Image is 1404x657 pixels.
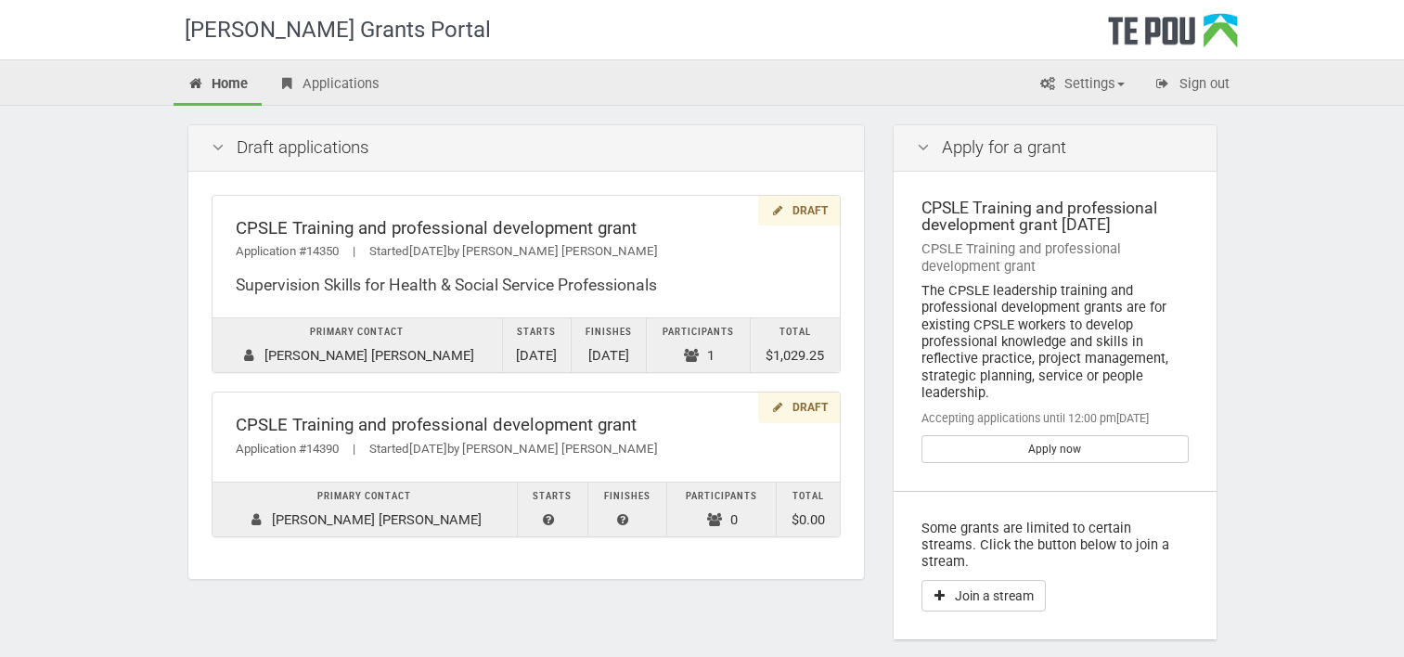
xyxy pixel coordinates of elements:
td: [DATE] [502,318,571,373]
a: Apply now [921,435,1189,463]
span: | [339,442,369,456]
div: CPSLE Training and professional development grant [DATE] [921,200,1189,234]
td: [PERSON_NAME] [PERSON_NAME] [213,318,503,373]
div: Total [786,487,831,507]
div: Draft [758,196,839,226]
div: CPSLE Training and professional development grant [236,416,817,435]
td: $1,029.25 [751,318,840,373]
div: Finishes [581,323,637,342]
div: Participants [656,323,741,342]
div: Draft applications [188,125,864,172]
button: Join a stream [921,580,1046,612]
div: Application #14390 Started by [PERSON_NAME] [PERSON_NAME] [236,440,817,459]
div: CPSLE Training and professional development grant [921,240,1189,275]
a: Applications [264,65,393,106]
div: The CPSLE leadership training and professional development grants are for existing CPSLE workers ... [921,282,1189,401]
div: Te Pou Logo [1108,13,1238,59]
div: Accepting applications until 12:00 pm[DATE] [921,410,1189,427]
span: | [339,244,369,258]
div: Primary contact [222,323,493,342]
span: [DATE] [409,244,447,258]
div: Primary contact [222,487,508,507]
p: Some grants are limited to certain streams. Click the button below to join a stream. [921,520,1189,571]
div: CPSLE Training and professional development grant [236,219,817,238]
div: Starts [527,487,578,507]
td: 1 [647,318,751,373]
td: $0.00 [777,483,840,537]
div: Starts [512,323,561,342]
div: Finishes [598,487,657,507]
td: [DATE] [572,318,647,373]
div: Participants [676,487,766,507]
div: Apply for a grant [894,125,1217,172]
a: Settings [1025,65,1139,106]
td: [PERSON_NAME] [PERSON_NAME] [213,483,518,537]
span: [DATE] [409,442,447,456]
td: 0 [667,483,777,537]
a: Sign out [1140,65,1243,106]
div: Total [760,323,830,342]
div: Application #14350 Started by [PERSON_NAME] [PERSON_NAME] [236,242,817,262]
div: Supervision Skills for Health & Social Service Professionals [236,276,817,295]
div: Draft [758,393,839,423]
a: Home [174,65,263,106]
